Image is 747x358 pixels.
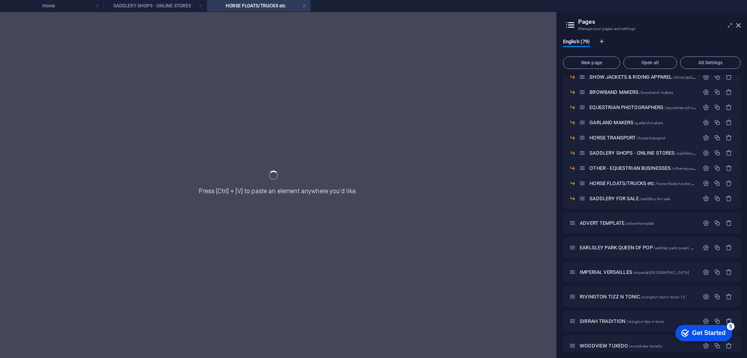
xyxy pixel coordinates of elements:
[714,293,721,300] div: Duplicate
[714,150,721,156] div: Duplicate
[703,244,709,251] div: Settings
[714,89,721,95] div: Duplicate
[703,269,709,275] div: Settings
[577,270,699,275] div: IMPERIAL VERSAILLES/imperial-[GEOGRAPHIC_DATA]
[580,220,654,226] span: ADVERT TEMPLATE
[726,119,732,126] div: Remove
[589,180,696,186] span: HORSE FLOATS/TRUCKS etc
[589,104,712,110] span: Click to open page
[654,246,703,250] span: /earlsley-park-queen-of-pop
[641,295,685,299] span: /rivington-tizz-n-tonic-13
[714,244,721,251] div: Duplicate
[726,150,732,156] div: Remove
[703,165,709,171] div: Settings
[726,104,732,111] div: Remove
[726,165,732,171] div: Remove
[589,165,723,171] span: Click to open page
[587,150,699,155] div: SADDLERY SHOPS - ONLINE STORES/saddlery-shops-online-stores
[714,165,721,171] div: Duplicate
[703,318,709,324] div: Settings
[703,74,709,80] div: Settings
[714,180,721,187] div: Duplicate
[587,196,699,201] div: SADDLERY FOR SALE/saddlery-for-sale
[703,89,709,95] div: Settings
[627,60,673,65] span: Open all
[589,150,728,156] span: Click to open page
[703,195,709,202] div: Settings
[580,294,685,300] span: Click to open page
[587,135,699,140] div: HORSE TRANSPORT/horse-transport
[726,89,732,95] div: Remove
[587,105,699,110] div: EQUESTRIAN PHOTOGRAPHERS/equestrian-photographers
[714,318,721,324] div: Duplicate
[589,135,665,141] span: Click to open page
[703,293,709,300] div: Settings
[577,294,699,299] div: RIVINGTON TIZZ N TONIC/rivington-tizz-n-tonic-13
[703,220,709,226] div: Settings
[566,60,617,65] span: New page
[577,319,699,324] div: SIRRAH TRADITION/rivington-tizz-n-tonic
[563,37,590,48] span: English (79)
[714,119,721,126] div: Duplicate
[673,75,723,79] span: /show-jackets-riding-apparel
[587,166,699,171] div: OTHER - EQUESTRIAN BUSINESSES/other-equestrian-businesses
[726,134,732,141] div: Remove
[587,120,699,125] div: GARLAND MAKERS/garland-makers
[680,56,741,69] button: All Settings
[640,197,670,201] span: /saddlery-for-sale
[703,119,709,126] div: Settings
[563,56,620,69] button: New page
[626,319,664,324] span: /rivington-tizz-n-tonic
[589,196,670,201] span: SADDLERY FOR SALE
[587,74,699,79] div: SHOW JACKETS & RIDING APPAREL/show-jackets-riding-apparel
[580,318,664,324] span: Click to open page
[726,244,732,251] div: Remove
[578,25,725,32] h3: Manage your pages and settings
[580,245,702,250] span: Click to open page
[4,4,61,20] div: Get Started 5 items remaining, 0% complete
[633,270,689,275] span: /imperial-[GEOGRAPHIC_DATA]
[714,74,721,80] div: Duplicate
[672,166,723,171] span: /other-equestrian-businesses
[637,136,665,140] span: /horse-transport
[578,18,741,25] h2: Pages
[726,269,732,275] div: Remove
[655,182,696,186] span: /horse-floats-trucks-etc
[587,181,699,186] div: HORSE FLOATS/TRUCKS etc/horse-floats-trucks-etc
[639,90,673,95] span: /browband-makers
[665,106,712,110] span: /equestrian-photographers
[703,150,709,156] div: Settings
[56,2,63,9] div: 5
[580,269,689,275] span: Click to open page
[623,56,677,69] button: Open all
[714,134,721,141] div: Duplicate
[726,220,732,226] div: Remove
[563,39,741,53] div: Language Tabs
[577,220,699,226] div: ADVERT TEMPLATE/advert-template
[714,269,721,275] div: Duplicate
[577,245,699,250] div: EARLSLEY PARK QUEEN OF POP/earlsley-park-queen-of-pop
[703,134,709,141] div: Settings
[726,74,732,80] div: Remove
[207,2,310,10] h4: HORSE FLOATS/TRUCKS etc
[580,343,662,349] span: Click to open page
[21,9,54,16] div: Get Started
[589,120,663,125] span: Click to open page
[675,151,728,155] span: /saddlery-shops-online-stores
[714,220,721,226] div: Duplicate
[714,104,721,111] div: Duplicate
[684,60,737,65] span: All Settings
[634,121,663,125] span: /garland-makers
[726,318,732,324] div: Remove
[577,343,699,348] div: WOODVIEW TUXEDO/woodview-tuxedo
[726,293,732,300] div: Remove
[625,221,654,226] span: /advert-template
[589,89,673,95] span: BROWBAND MAKERS
[629,344,662,348] span: /woodview-tuxedo
[703,104,709,111] div: Settings
[714,195,721,202] div: Duplicate
[587,90,699,95] div: BROWBAND MAKERS/browband-makers
[103,2,207,10] h4: SADDLERY SHOPS - ONLINE STORES
[589,74,723,80] span: Click to open page
[726,180,732,187] div: Remove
